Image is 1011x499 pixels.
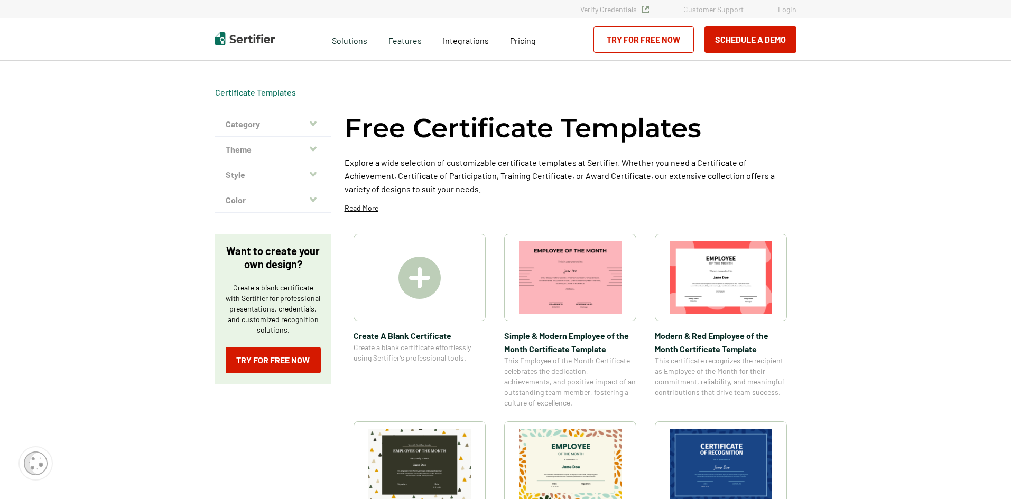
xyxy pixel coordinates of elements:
[332,33,367,46] span: Solutions
[443,35,489,45] span: Integrations
[642,6,649,13] img: Verified
[510,35,536,45] span: Pricing
[655,234,787,408] a: Modern & Red Employee of the Month Certificate TemplateModern & Red Employee of the Month Certifi...
[510,33,536,46] a: Pricing
[354,329,486,342] span: Create A Blank Certificate
[345,156,796,195] p: Explore a wide selection of customizable certificate templates at Sertifier. Whether you need a C...
[655,355,787,398] span: This certificate recognizes the recipient as Employee of the Month for their commitment, reliabil...
[215,137,331,162] button: Theme
[443,33,489,46] a: Integrations
[504,329,636,355] span: Simple & Modern Employee of the Month Certificate Template
[398,257,441,299] img: Create A Blank Certificate
[226,244,321,271] p: Want to create your own design?
[226,283,321,335] p: Create a blank certificate with Sertifier for professional presentations, credentials, and custom...
[215,87,296,98] div: Breadcrumb
[345,203,378,213] p: Read More
[215,187,331,213] button: Color
[670,241,772,314] img: Modern & Red Employee of the Month Certificate Template
[215,162,331,187] button: Style
[683,5,744,14] a: Customer Support
[24,451,48,475] img: Cookie Popup Icon
[215,87,296,98] span: Certificate Templates
[504,355,636,408] span: This Employee of the Month Certificate celebrates the dedication, achievements, and positive impa...
[519,241,622,314] img: Simple & Modern Employee of the Month Certificate Template
[593,26,694,53] a: Try for Free Now
[226,347,321,373] a: Try for Free Now
[388,33,422,46] span: Features
[504,234,636,408] a: Simple & Modern Employee of the Month Certificate TemplateSimple & Modern Employee of the Month C...
[354,342,486,363] span: Create a blank certificate effortlessly using Sertifier’s professional tools.
[704,26,796,53] button: Schedule a Demo
[778,5,796,14] a: Login
[215,32,275,45] img: Sertifier | Digital Credentialing Platform
[215,87,296,97] a: Certificate Templates
[655,329,787,355] span: Modern & Red Employee of the Month Certificate Template
[345,111,701,145] h1: Free Certificate Templates
[580,5,649,14] a: Verify Credentials
[215,111,331,137] button: Category
[958,448,1011,499] iframe: Chat Widget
